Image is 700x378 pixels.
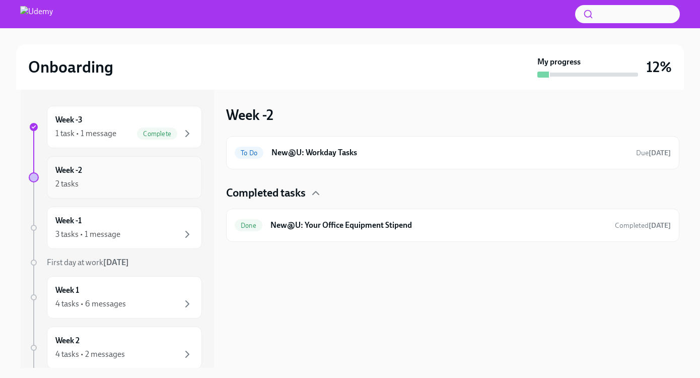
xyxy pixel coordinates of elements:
[55,178,79,190] div: 2 tasks
[235,217,671,233] a: DoneNew@U: Your Office Equipment StipendCompleted[DATE]
[235,149,263,157] span: To Do
[649,221,671,230] strong: [DATE]
[55,335,80,346] h6: Week 2
[29,106,202,148] a: Week -31 task • 1 messageComplete
[47,258,129,267] span: First day at work
[29,327,202,369] a: Week 24 tasks • 2 messages
[103,258,129,267] strong: [DATE]
[235,222,262,229] span: Done
[55,349,125,360] div: 4 tasks • 2 messages
[29,276,202,319] a: Week 14 tasks • 6 messages
[137,130,177,138] span: Complete
[537,56,581,68] strong: My progress
[636,148,671,158] span: October 13th, 2025 12:00
[55,128,116,139] div: 1 task • 1 message
[235,145,671,161] a: To DoNew@U: Workday TasksDue[DATE]
[29,207,202,249] a: Week -13 tasks • 1 message
[55,298,126,309] div: 4 tasks • 6 messages
[615,221,671,230] span: Completed
[55,229,120,240] div: 3 tasks • 1 message
[636,149,671,157] span: Due
[20,6,53,22] img: Udemy
[55,165,82,176] h6: Week -2
[226,185,306,201] h4: Completed tasks
[615,221,671,230] span: October 2nd, 2025 12:40
[55,215,82,226] h6: Week -1
[226,185,679,201] div: Completed tasks
[29,156,202,199] a: Week -22 tasks
[55,114,83,125] h6: Week -3
[28,57,113,77] h2: Onboarding
[29,257,202,268] a: First day at work[DATE]
[271,147,628,158] h6: New@U: Workday Tasks
[646,58,672,76] h3: 12%
[226,106,273,124] h3: Week -2
[270,220,607,231] h6: New@U: Your Office Equipment Stipend
[55,285,79,296] h6: Week 1
[649,149,671,157] strong: [DATE]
